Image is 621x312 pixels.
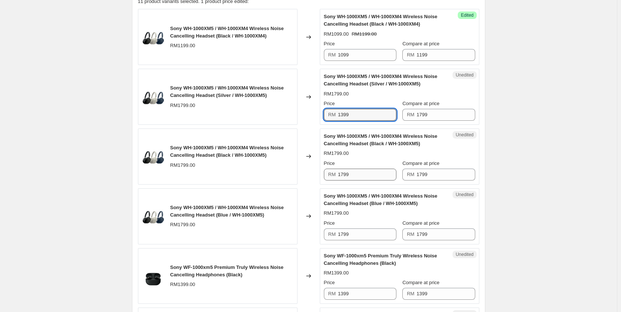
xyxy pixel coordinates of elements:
img: sg-11134202-7rcds-lrzclw31o5r788_80x.jpg [142,205,164,227]
span: RM [328,52,336,58]
span: RM1799.00 [170,103,195,108]
span: RM1199.00 [352,31,377,37]
span: RM [407,52,414,58]
img: sg-11134202-7rcds-lrzclw31o5r788_80x.jpg [142,145,164,168]
span: Sony WF-1000xm5 Premium Truly Wireless Noise Cancelling Headphones (Black) [170,264,284,277]
span: Sony WH-1000XM5 / WH-1000XM4 Wireless Noise Cancelling Headset (Black / WH-1000XM4) [324,14,438,27]
span: Price [324,220,335,226]
span: Price [324,101,335,106]
span: Compare at price [402,160,440,166]
span: RM [328,172,336,177]
span: Compare at price [402,101,440,106]
span: Unedited [456,192,473,198]
span: RM [407,291,414,296]
span: Price [324,41,335,46]
span: RM [328,291,336,296]
span: RM [407,172,414,177]
span: Unedited [456,251,473,257]
span: RM [328,231,336,237]
span: RM1799.00 [170,162,195,168]
span: Sony WH-1000XM5 / WH-1000XM4 Wireless Noise Cancelling Headset (Blue / WH-1000XM5) [324,193,438,206]
span: Sony WH-1000XM5 / WH-1000XM4 Wireless Noise Cancelling Headset (Blue / WH-1000XM5) [170,205,284,218]
span: RM1799.00 [324,91,349,97]
span: Sony WH-1000XM5 / WH-1000XM4 Wireless Noise Cancelling Headset (Silver / WH-1000XM5) [324,74,438,87]
img: sg-11134202-7rcds-lrzclw31o5r788_80x.jpg [142,26,164,48]
span: Unedited [456,72,473,78]
span: RM1099.00 [324,31,349,37]
span: Unedited [456,132,473,138]
span: Sony WH-1000XM5 / WH-1000XM4 Wireless Noise Cancelling Headset (Black / WH-1000XM4) [170,26,284,39]
span: Sony WH-1000XM5 / WH-1000XM4 Wireless Noise Cancelling Headset (Silver / WH-1000XM5) [170,85,284,98]
span: Price [324,160,335,166]
span: Price [324,280,335,285]
span: RM [407,231,414,237]
span: RM1799.00 [170,222,195,227]
span: RM1799.00 [324,150,349,156]
span: Compare at price [402,41,440,46]
span: RM1399.00 [170,282,195,287]
span: RM1199.00 [170,43,195,48]
span: Sony WH-1000XM5 / WH-1000XM4 Wireless Noise Cancelling Headset (Black / WH-1000XM5) [170,145,284,158]
img: WF-1000XM5_B_case_open-Mid_80x.png [142,265,164,287]
span: RM1799.00 [324,210,349,216]
span: Compare at price [402,220,440,226]
span: Edited [461,12,473,18]
span: Compare at price [402,280,440,285]
span: RM1399.00 [324,270,349,276]
span: Sony WH-1000XM5 / WH-1000XM4 Wireless Noise Cancelling Headset (Black / WH-1000XM5) [324,133,438,146]
span: RM [328,112,336,117]
span: Sony WF-1000xm5 Premium Truly Wireless Noise Cancelling Headphones (Black) [324,253,437,266]
span: RM [407,112,414,117]
img: sg-11134202-7rcds-lrzclw31o5r788_80x.jpg [142,86,164,108]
